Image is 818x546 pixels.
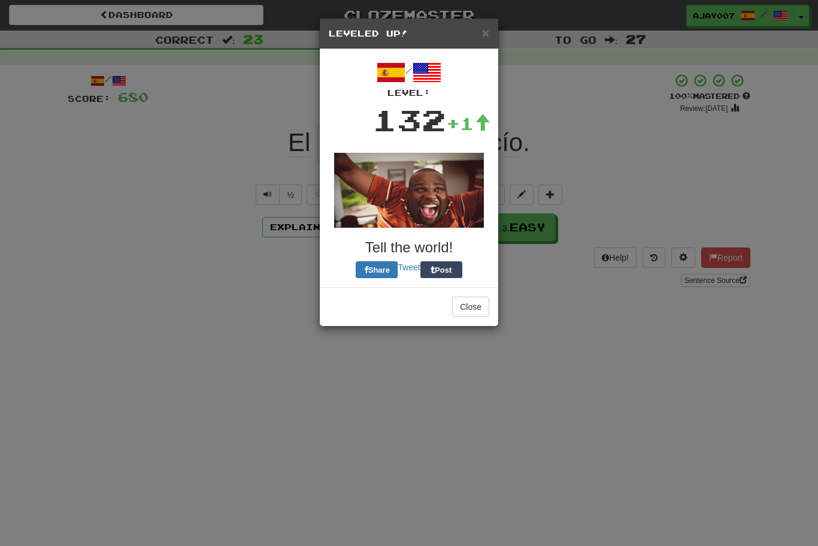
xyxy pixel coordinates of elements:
[398,263,420,272] a: Tweet
[420,261,462,278] button: Post
[452,297,489,317] button: Close
[482,26,489,40] span: ×
[329,28,489,40] h5: Leveled Up!
[329,240,489,255] h3: Tell the world!
[329,58,489,99] div: /
[356,261,398,278] button: Share
[334,153,484,228] img: anon-dude-dancing-749b357b783eda7f85c51e4a2e1ee5269fc79fcf7d6b6aa88849e9eb2203d151.gif
[329,87,489,99] div: Level:
[446,111,490,135] div: +1
[482,26,489,39] button: Close
[372,99,446,141] div: 132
